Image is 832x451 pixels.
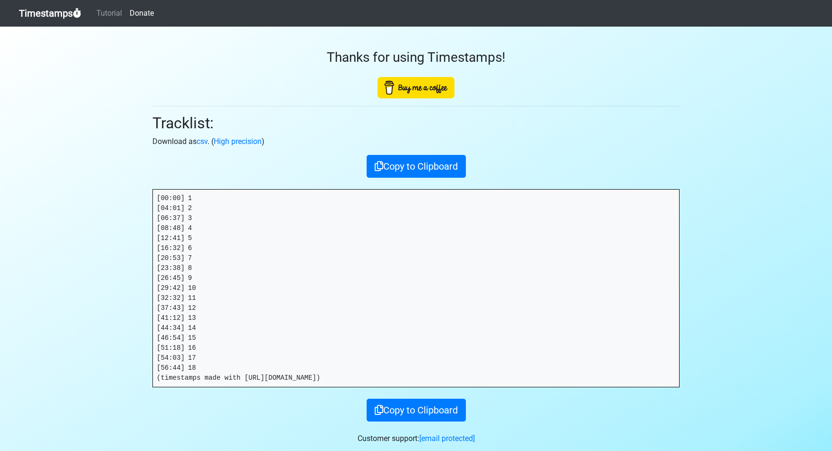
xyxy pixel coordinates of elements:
img: Buy Me A Coffee [378,77,454,98]
button: Copy to Clipboard [367,155,466,178]
a: [email protected] [419,434,475,443]
a: High precision [214,137,262,146]
a: Timestamps [19,4,81,23]
pre: [00:00] 1 [04:01] 2 [06:37] 3 [08:48] 4 [12:41] 5 [16:32] 6 [20:53] 7 [23:38] 8 [26:45] 9 [29:42]... [153,190,679,387]
a: Tutorial [93,4,126,23]
button: Copy to Clipboard [367,399,466,422]
h2: Tracklist: [152,114,680,132]
h3: Thanks for using Timestamps! [152,49,680,66]
a: Donate [126,4,158,23]
p: Download as . ( ) [152,136,680,147]
a: csv [197,137,208,146]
